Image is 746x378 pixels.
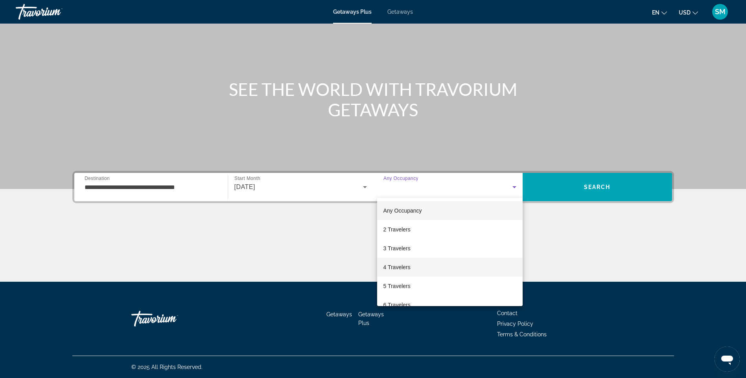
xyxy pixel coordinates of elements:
[383,281,411,291] span: 5 Travelers
[715,347,740,372] iframe: Button to launch messaging window
[383,225,411,234] span: 2 Travelers
[383,244,411,253] span: 3 Travelers
[383,207,422,214] span: Any Occupancy
[383,262,411,272] span: 4 Travelers
[383,300,411,310] span: 6 Travelers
